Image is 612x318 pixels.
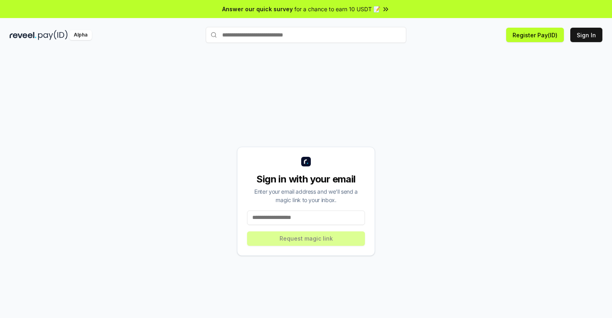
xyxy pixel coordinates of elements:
div: Alpha [69,30,92,40]
img: logo_small [301,157,311,166]
span: Answer our quick survey [222,5,293,13]
img: reveel_dark [10,30,36,40]
div: Enter your email address and we’ll send a magic link to your inbox. [247,187,365,204]
button: Register Pay(ID) [506,28,564,42]
div: Sign in with your email [247,173,365,186]
button: Sign In [570,28,602,42]
img: pay_id [38,30,68,40]
span: for a chance to earn 10 USDT 📝 [294,5,380,13]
